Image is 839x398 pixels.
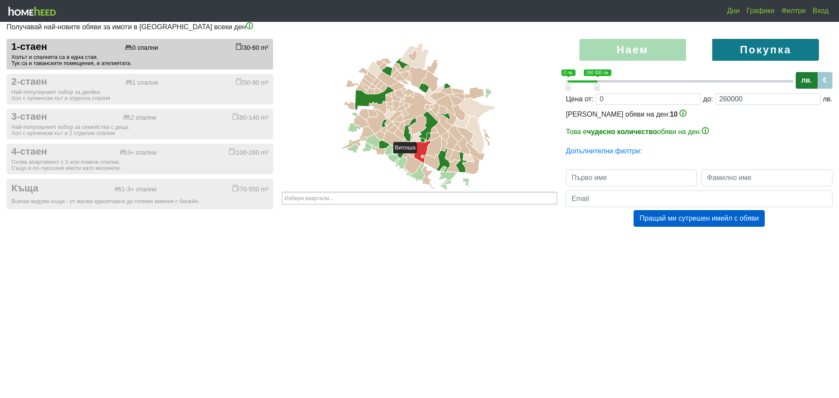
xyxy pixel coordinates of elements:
[584,69,611,76] span: 260 000 лв.
[670,111,678,118] span: 10
[7,109,273,139] button: 3-стаен 2 спални 80-140 m² Най-популярният избор за семейства с деца.Хол с кухненски кът и 2 отде...
[743,2,778,20] a: Графики
[11,41,47,53] span: 1-стаен
[11,76,47,88] span: 2-стаен
[809,2,832,20] a: Вход
[125,79,158,87] div: 1 спалня
[566,94,593,104] div: Цена от:
[566,109,832,137] div: [PERSON_NAME] обяви на ден:
[7,22,832,32] p: Получавай най-новите обяви за имоти в [GEOGRAPHIC_DATA] всеки ден
[703,94,713,104] div: до:
[702,127,709,134] img: info-3.png
[11,124,268,136] div: Най-популярният избор за семейства с деца. Хол с кухненски кът и 2 отделни спални
[566,127,832,137] p: Това е обяви на ден.
[778,2,809,20] a: Филтри
[236,78,268,87] div: 50-90 m²
[817,72,832,89] label: €
[566,147,642,155] a: Допълнителни филтри:
[566,190,832,207] input: Email
[125,44,158,52] div: 0 спални
[229,148,268,156] div: 100-260 m²
[11,146,47,158] span: 4-стаен
[823,94,832,104] div: лв.
[566,170,697,186] input: Първо име
[680,110,686,117] img: info-3.png
[11,54,268,66] div: Холът и спалнята са в една стая. Тук са и таванските помещения, и ателиетата.
[562,69,576,76] span: 0 лв.
[587,128,657,135] b: чудесно количество
[11,198,268,204] div: Всички видове къщи - от малки едноетажни до големи имения с басейн.
[796,72,818,89] label: лв.
[246,22,253,29] img: info-3.png
[11,183,38,194] span: Къща
[634,210,764,227] button: Пращай ми сутрешен имейл с обяви
[579,39,686,61] label: Наем
[120,149,156,156] div: 3+ спални
[114,186,157,193] div: 1-3+ спални
[232,184,268,193] div: 70-550 m²
[7,144,273,174] button: 4-стаен 3+ спални 100-260 m² Голям апартамент с 3 или повече спални.Също и по-луксозни имоти като...
[7,179,273,209] button: Къща 1-3+ спални 70-550 m² Всички видове къщи - от малки едноетажни до големи имения с басейн.
[724,2,743,20] a: Дни
[7,39,273,69] button: 1-стаен 0 спални 30-60 m² Холът и спалнята са в една стая.Тук са и таванските помещения, и ателие...
[11,159,268,171] div: Голям апартамент с 3 или повече спални. Също и по-луксозни имоти като мезонети.
[11,89,268,101] div: Най-популярният избор за двойки. Хол с кухненски кът и отделна спалня
[701,170,832,186] input: Фамилно име
[123,114,156,121] div: 2 спални
[7,74,273,104] button: 2-стаен 1 спалня 50-90 m² Най-популярният избор за двойки.Хол с кухненски кът и отделна спалня
[712,39,819,61] label: Покупка
[232,113,268,121] div: 80-140 m²
[236,43,268,52] div: 30-60 m²
[11,111,47,123] span: 3-стаен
